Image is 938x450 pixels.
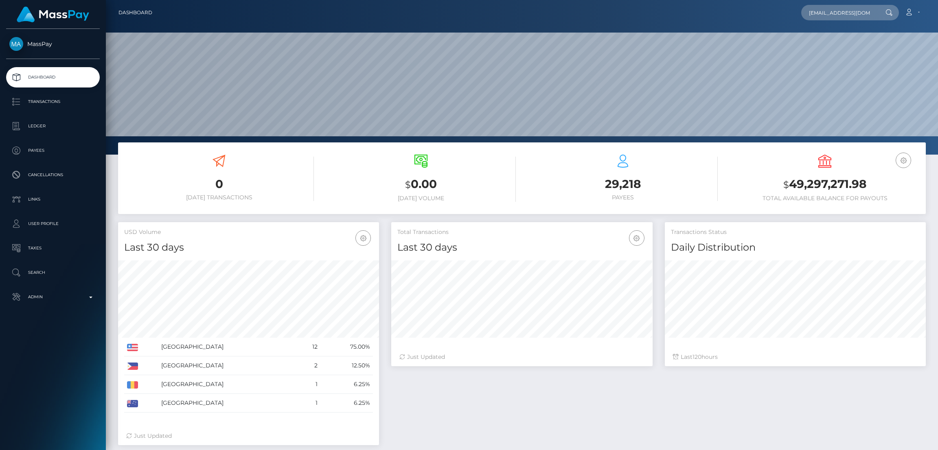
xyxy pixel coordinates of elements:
[9,96,96,108] p: Transactions
[158,356,298,375] td: [GEOGRAPHIC_DATA]
[397,240,646,255] h4: Last 30 days
[693,353,701,360] span: 120
[158,338,298,356] td: [GEOGRAPHIC_DATA]
[6,40,100,48] span: MassPay
[124,240,373,255] h4: Last 30 days
[17,7,89,22] img: MassPay Logo
[673,353,918,361] div: Last hours
[127,344,138,351] img: US.png
[9,218,96,230] p: User Profile
[127,381,138,389] img: RO.png
[124,194,314,201] h6: [DATE] Transactions
[320,394,373,413] td: 6.25%
[126,432,371,440] div: Just Updated
[6,287,100,307] a: Admin
[9,291,96,303] p: Admin
[6,214,100,234] a: User Profile
[671,240,920,255] h4: Daily Distribution
[9,120,96,132] p: Ledger
[6,140,100,161] a: Payees
[9,71,96,83] p: Dashboard
[528,194,718,201] h6: Payees
[405,179,411,190] small: $
[6,116,100,136] a: Ledger
[730,176,920,193] h3: 49,297,271.98
[124,228,373,236] h5: USD Volume
[9,169,96,181] p: Cancellations
[6,165,100,185] a: Cancellations
[801,5,878,20] input: Search...
[9,193,96,205] p: Links
[6,67,100,87] a: Dashboard
[9,144,96,157] p: Payees
[730,195,920,202] h6: Total Available Balance for Payouts
[399,353,644,361] div: Just Updated
[9,267,96,279] p: Search
[6,238,100,258] a: Taxes
[6,92,100,112] a: Transactions
[9,37,23,51] img: MassPay
[6,189,100,210] a: Links
[783,179,789,190] small: $
[397,228,646,236] h5: Total Transactions
[298,394,320,413] td: 1
[326,195,516,202] h6: [DATE] Volume
[127,363,138,370] img: PH.png
[298,338,320,356] td: 12
[124,176,314,192] h3: 0
[158,375,298,394] td: [GEOGRAPHIC_DATA]
[326,176,516,193] h3: 0.00
[127,400,138,407] img: AU.png
[320,356,373,375] td: 12.50%
[320,375,373,394] td: 6.25%
[158,394,298,413] td: [GEOGRAPHIC_DATA]
[320,338,373,356] td: 75.00%
[9,242,96,254] p: Taxes
[671,228,920,236] h5: Transactions Status
[528,176,718,192] h3: 29,218
[298,356,320,375] td: 2
[6,262,100,283] a: Search
[298,375,320,394] td: 1
[118,4,152,21] a: Dashboard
